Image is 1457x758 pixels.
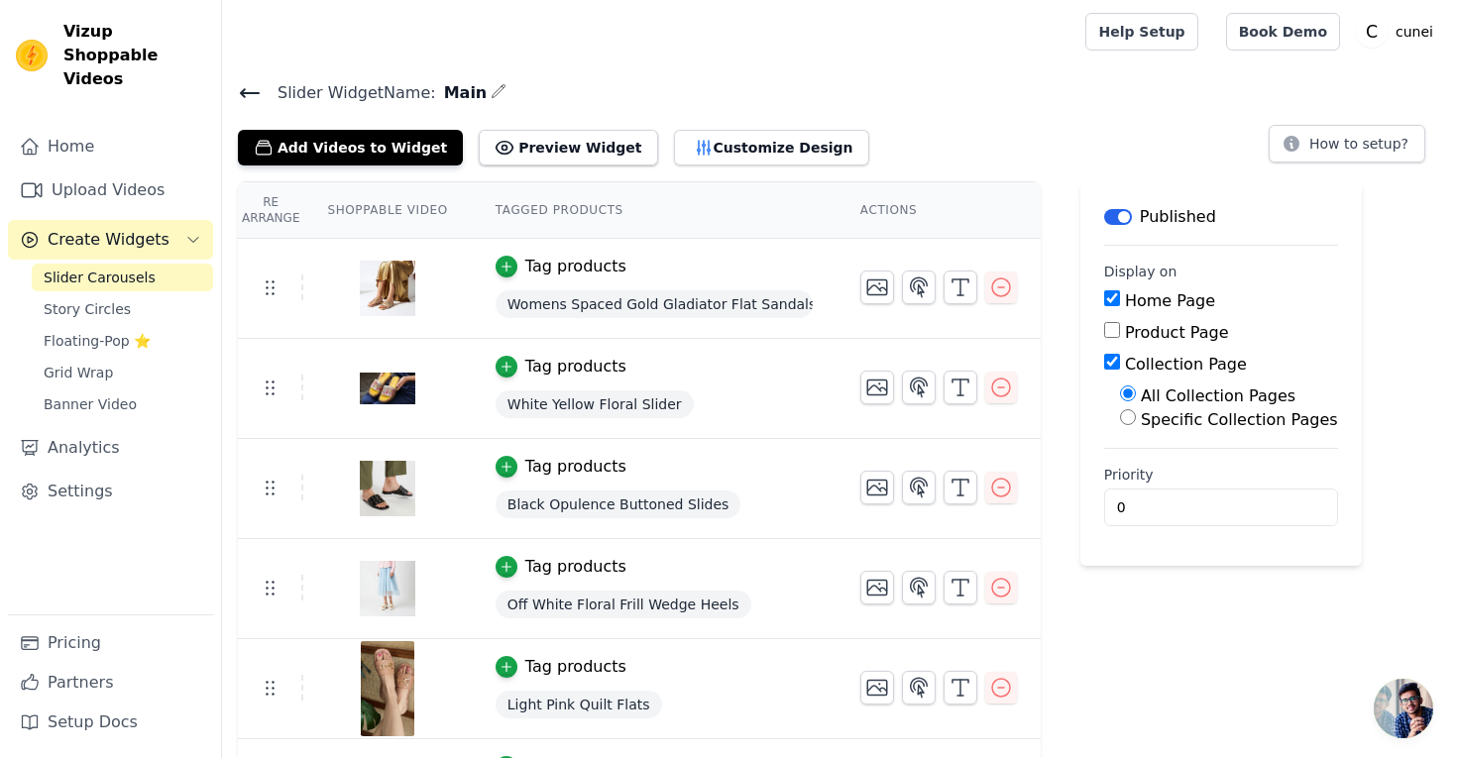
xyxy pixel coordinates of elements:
[8,663,213,703] a: Partners
[860,671,894,704] button: Change Thumbnail
[860,471,894,504] button: Change Thumbnail
[44,331,151,351] span: Floating-Pop ⭐
[1226,13,1340,51] a: Book Demo
[44,394,137,414] span: Banner Video
[1125,291,1215,310] label: Home Page
[491,79,506,106] div: Edit Name
[496,691,662,718] span: Light Pink Quilt Flats
[262,81,436,105] span: Slider Widget Name:
[1356,14,1441,50] button: C cunei
[360,541,415,636] img: vizup-images-2fd5.png
[674,130,869,165] button: Customize Design
[8,472,213,511] a: Settings
[8,127,213,166] a: Home
[1104,465,1338,485] label: Priority
[479,130,657,165] button: Preview Widget
[496,390,694,418] span: White Yellow Floral Slider
[44,268,156,287] span: Slider Carousels
[1125,323,1229,342] label: Product Page
[496,355,626,379] button: Tag products
[303,182,471,239] th: Shoppable Video
[496,290,813,318] span: Womens Spaced Gold Gladiator Flat Sandals
[360,441,415,536] img: vizup-images-ce2e.png
[1366,22,1378,42] text: C
[32,295,213,323] a: Story Circles
[44,363,113,382] span: Grid Wrap
[525,455,626,479] div: Tag products
[360,641,415,736] img: vizup-images-27dc.png
[837,182,1041,239] th: Actions
[8,220,213,260] button: Create Widgets
[860,271,894,304] button: Change Thumbnail
[1104,262,1177,281] legend: Display on
[238,182,303,239] th: Re Arrange
[8,703,213,742] a: Setup Docs
[496,655,626,679] button: Tag products
[1140,205,1216,229] p: Published
[1269,125,1425,162] button: How to setup?
[360,341,415,436] img: vizup-images-4a8c.png
[496,591,751,618] span: Off White Floral Frill Wedge Heels
[1388,14,1441,50] p: cunei
[8,428,213,468] a: Analytics
[32,264,213,291] a: Slider Carousels
[32,390,213,418] a: Banner Video
[48,228,169,252] span: Create Widgets
[436,81,488,105] span: Main
[32,359,213,386] a: Grid Wrap
[525,655,626,679] div: Tag products
[496,255,626,278] button: Tag products
[472,182,837,239] th: Tagged Products
[360,241,415,336] img: tn-d903c1b569e44fc898ea5e924c704b50.png
[16,40,48,71] img: Vizup
[860,571,894,604] button: Change Thumbnail
[525,355,626,379] div: Tag products
[525,255,626,278] div: Tag products
[1085,13,1197,51] a: Help Setup
[8,623,213,663] a: Pricing
[496,455,626,479] button: Tag products
[63,20,205,91] span: Vizup Shoppable Videos
[525,555,626,579] div: Tag products
[44,299,131,319] span: Story Circles
[1141,386,1295,405] label: All Collection Pages
[1269,139,1425,158] a: How to setup?
[496,490,741,518] span: Black Opulence Buttoned Slides
[8,170,213,210] a: Upload Videos
[1141,410,1338,429] label: Specific Collection Pages
[496,555,626,579] button: Tag products
[238,130,463,165] button: Add Videos to Widget
[860,371,894,404] button: Change Thumbnail
[1125,355,1247,374] label: Collection Page
[1374,679,1433,738] div: Open chat
[32,327,213,355] a: Floating-Pop ⭐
